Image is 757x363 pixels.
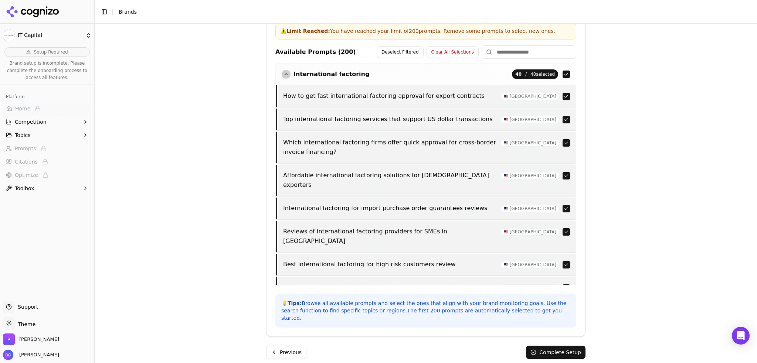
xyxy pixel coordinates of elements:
[377,46,424,58] button: Deselect Filtered
[280,27,571,35] p: ⚠️ You have reached your limit of 200 prompts. Remove some prompts to select new ones.
[3,116,91,128] button: Competition
[3,333,15,345] img: Perrill
[504,174,508,177] img: US
[283,91,496,101] p: How to get fast international factoring approval for export contracts
[3,91,91,103] div: Platform
[275,48,356,56] h4: Available Prompts ( 200 )
[286,28,330,34] strong: Limit Reached:
[3,182,91,194] button: Toolbox
[15,171,38,179] span: Optimize
[15,303,38,311] span: Support
[504,95,508,98] img: US
[500,261,560,268] span: [GEOGRAPHIC_DATA]
[500,205,560,212] span: [GEOGRAPHIC_DATA]
[15,118,47,126] span: Competition
[283,260,496,269] p: Best international factoring for high risk customers review
[526,346,585,359] button: Complete Setup
[504,263,508,266] img: US
[283,227,496,246] p: Reviews of international factoring providers for SMEs in [GEOGRAPHIC_DATA]
[15,145,36,152] span: Prompts
[288,300,302,306] strong: Tips:
[3,30,15,41] img: IT Capital
[3,350,59,360] button: Open user button
[15,158,38,165] span: Citations
[119,9,137,15] span: Brands
[504,230,508,233] img: US
[15,321,35,327] span: Theme
[3,333,59,345] button: Open organization switcher
[732,327,750,345] div: Open Intercom Messenger
[266,346,306,359] button: Previous
[19,336,59,343] span: Perrill
[427,46,479,58] button: Clear All Selections
[283,114,496,124] p: Top international factoring services that support US dollar transactions
[4,60,90,82] p: Brand setup is incomplete. Please complete the onboarding process to access all features.
[512,69,558,79] span: 40 selected
[15,105,30,112] span: Home
[281,299,570,322] p: 💡 Browse all available prompts and select the ones that align with your brand monitoring goals. U...
[515,71,522,77] span: 40
[16,352,59,358] span: [PERSON_NAME]
[15,185,34,192] span: Toolbox
[283,171,496,190] p: Affordable international factoring solutions for [DEMOGRAPHIC_DATA] exporters
[15,131,31,139] span: Topics
[3,350,13,360] img: Dan Cole
[283,283,496,292] p: Best international factoring for seasonal export businesses
[500,116,560,123] span: [GEOGRAPHIC_DATA]
[3,129,91,141] button: Topics
[283,138,496,157] p: Which international factoring firms offer quick approval for cross-border invoice financing?
[500,172,560,179] span: [GEOGRAPHIC_DATA]
[500,284,560,292] span: [GEOGRAPHIC_DATA]
[500,228,560,236] span: [GEOGRAPHIC_DATA]
[283,203,496,213] p: International factoring for import purchase order guarantees reviews
[18,32,82,39] span: IT Capital
[504,118,508,121] img: US
[525,71,527,77] span: /
[119,8,137,16] nav: breadcrumb
[504,141,508,144] img: US
[500,139,560,147] span: [GEOGRAPHIC_DATA]
[500,93,560,100] span: [GEOGRAPHIC_DATA]
[282,70,369,79] button: International factoring
[504,207,508,210] img: US
[34,49,68,55] span: Setup Required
